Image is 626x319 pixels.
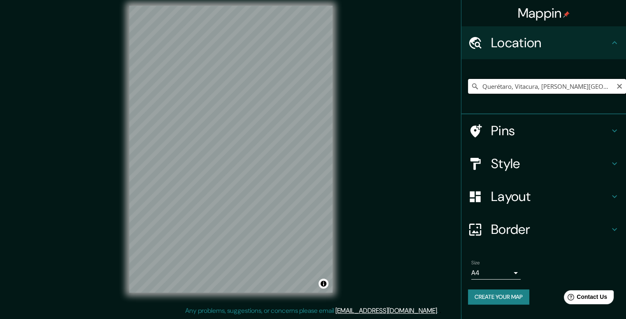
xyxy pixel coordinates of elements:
div: Border [461,213,626,246]
div: Layout [461,180,626,213]
iframe: Help widget launcher [553,287,617,310]
h4: Border [491,221,610,238]
h4: Mappin [518,5,570,21]
a: [EMAIL_ADDRESS][DOMAIN_NAME] [335,306,437,315]
div: Pins [461,114,626,147]
p: Any problems, suggestions, or concerns please email . [185,306,438,316]
input: Pick your city or area [468,79,626,94]
h4: Style [491,155,610,172]
label: Size [471,259,480,266]
h4: Location [491,35,610,51]
h4: Pins [491,123,610,139]
div: A4 [471,266,521,280]
div: Style [461,147,626,180]
button: Toggle attribution [319,279,328,289]
div: . [438,306,440,316]
img: pin-icon.png [563,11,570,18]
div: . [440,306,441,316]
h4: Layout [491,188,610,205]
div: Location [461,26,626,59]
canvas: Map [129,6,333,293]
button: Clear [616,82,623,90]
button: Create your map [468,289,529,305]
